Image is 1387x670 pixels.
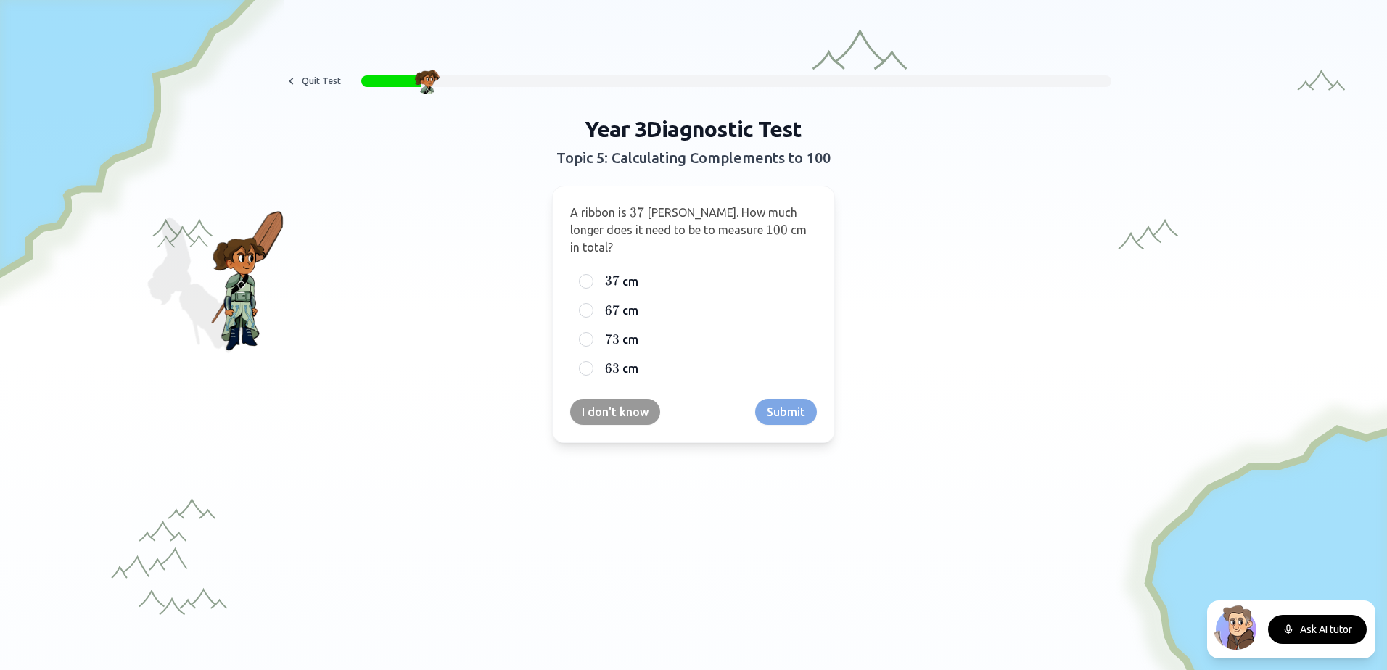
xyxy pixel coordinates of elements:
[427,116,960,142] h1: Year 3 Diagnostic Test
[570,206,627,219] span: A ribbon is
[622,360,638,377] span: cm
[570,399,660,425] button: I don't know
[622,273,638,290] span: cm
[605,302,620,318] span: 67
[570,206,797,236] span: [PERSON_NAME]. How much longer does it need to be to measure
[622,302,638,319] span: cm
[630,204,644,220] span: 37
[1268,615,1367,644] button: Ask AI tutor
[605,360,620,376] span: 63
[427,148,960,168] h2: Topic 5: Calculating Complements to 100
[276,70,350,93] button: Quit Test
[605,273,620,289] span: 37
[622,331,638,348] span: cm
[766,222,788,238] span: 100
[414,68,440,94] img: Character
[1213,603,1259,650] img: North
[605,331,620,347] span: 73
